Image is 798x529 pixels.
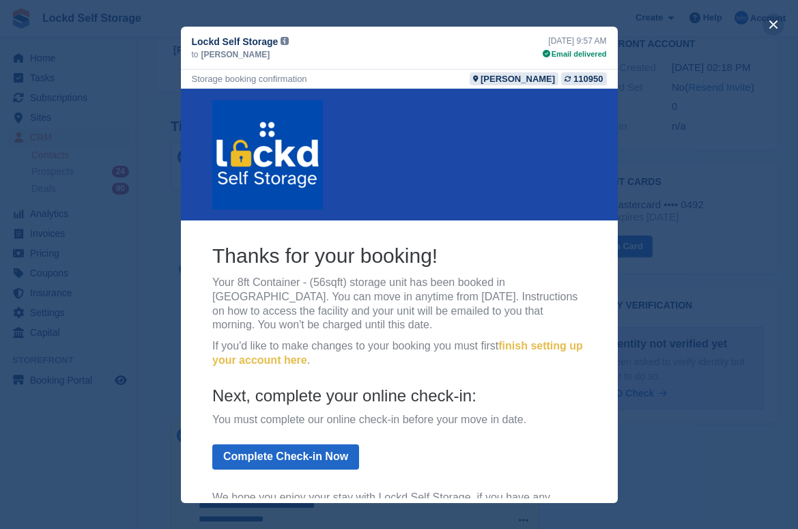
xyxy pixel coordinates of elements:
div: 110950 [573,72,603,85]
div: [PERSON_NAME] [481,72,555,85]
p: If you'd like to make changes to your booking you must first . [31,251,405,279]
a: finish setting up your account here [31,251,402,277]
a: [PERSON_NAME] [470,72,558,85]
a: Complete Check-in Now [31,356,178,381]
h2: Thanks for your booking! [31,154,405,180]
div: [DATE] 9:57 AM [543,35,607,47]
h4: Next, complete your online check-in: [31,296,405,317]
button: close [763,14,784,35]
div: Storage booking confirmation [192,72,307,85]
div: Email delivered [543,48,607,60]
img: icon-info-grey-7440780725fd019a000dd9b08b2336e03edf1995a4989e88bcd33f0948082b44.svg [281,37,289,45]
p: We hope you enjoy your stay with Lockd Self Storage, if you have any questions email . You can fi... [31,402,405,444]
img: Lockd Self Storage Logo [31,12,142,121]
a: 110950 [561,72,606,85]
span: Lockd Self Storage [192,35,279,48]
span: [PERSON_NAME] [201,48,270,61]
p: You must complete our online check-in before your move in date. [31,324,405,339]
span: to [192,48,199,61]
p: Your 8ft Container - (56sqft) storage unit has been booked in [GEOGRAPHIC_DATA]. You can move in ... [31,187,405,244]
